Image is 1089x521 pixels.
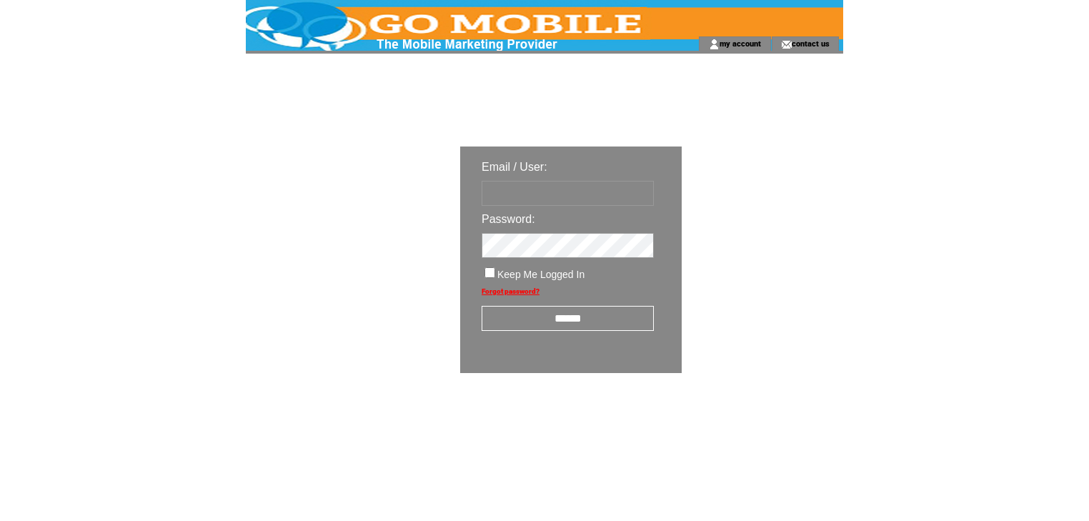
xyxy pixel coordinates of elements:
[482,161,547,173] span: Email / User:
[482,213,535,225] span: Password:
[720,39,761,48] a: my account
[709,39,720,50] img: account_icon.gif;jsessionid=B44CF8B944FCCC619EBBA4F2F86F56F7
[792,39,830,48] a: contact us
[723,409,795,427] img: transparent.png;jsessionid=B44CF8B944FCCC619EBBA4F2F86F56F7
[497,269,585,280] span: Keep Me Logged In
[482,287,539,295] a: Forgot password?
[781,39,792,50] img: contact_us_icon.gif;jsessionid=B44CF8B944FCCC619EBBA4F2F86F56F7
